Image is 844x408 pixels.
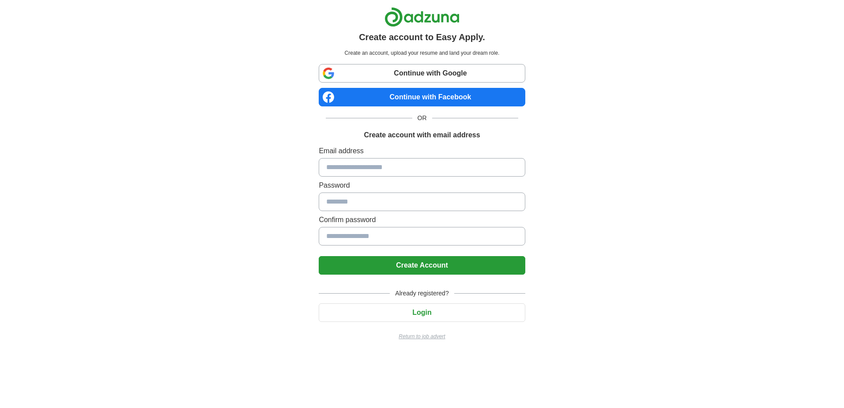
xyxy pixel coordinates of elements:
h1: Create account with email address [364,130,480,140]
button: Login [319,303,525,322]
label: Email address [319,146,525,156]
p: Create an account, upload your resume and land your dream role. [320,49,523,57]
label: Password [319,180,525,191]
h1: Create account to Easy Apply. [359,30,485,44]
label: Confirm password [319,215,525,225]
a: Continue with Facebook [319,88,525,106]
a: Return to job advert [319,332,525,340]
a: Continue with Google [319,64,525,83]
span: OR [412,113,432,123]
button: Create Account [319,256,525,275]
a: Login [319,309,525,316]
span: Already registered? [390,289,454,298]
img: Adzuna logo [384,7,460,27]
